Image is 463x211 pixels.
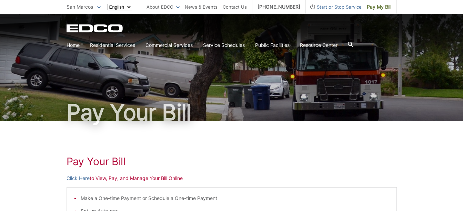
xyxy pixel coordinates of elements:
span: Pay My Bill [367,3,391,11]
a: Residential Services [90,41,135,49]
a: EDCD logo. Return to the homepage. [67,24,124,32]
a: News & Events [185,3,218,11]
span: San Marcos [67,4,93,10]
a: Click Here [67,174,90,182]
h1: Pay Your Bill [67,101,397,123]
select: Select a language [108,4,132,10]
a: Public Facilities [255,41,290,49]
a: About EDCO [147,3,180,11]
li: Make a One-time Payment or Schedule a One-time Payment [81,194,390,202]
a: Service Schedules [203,41,245,49]
a: Resource Center [300,41,338,49]
a: Home [67,41,80,49]
p: to View, Pay, and Manage Your Bill Online [67,174,397,182]
h1: Pay Your Bill [67,155,397,168]
a: Contact Us [223,3,247,11]
a: Commercial Services [145,41,193,49]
